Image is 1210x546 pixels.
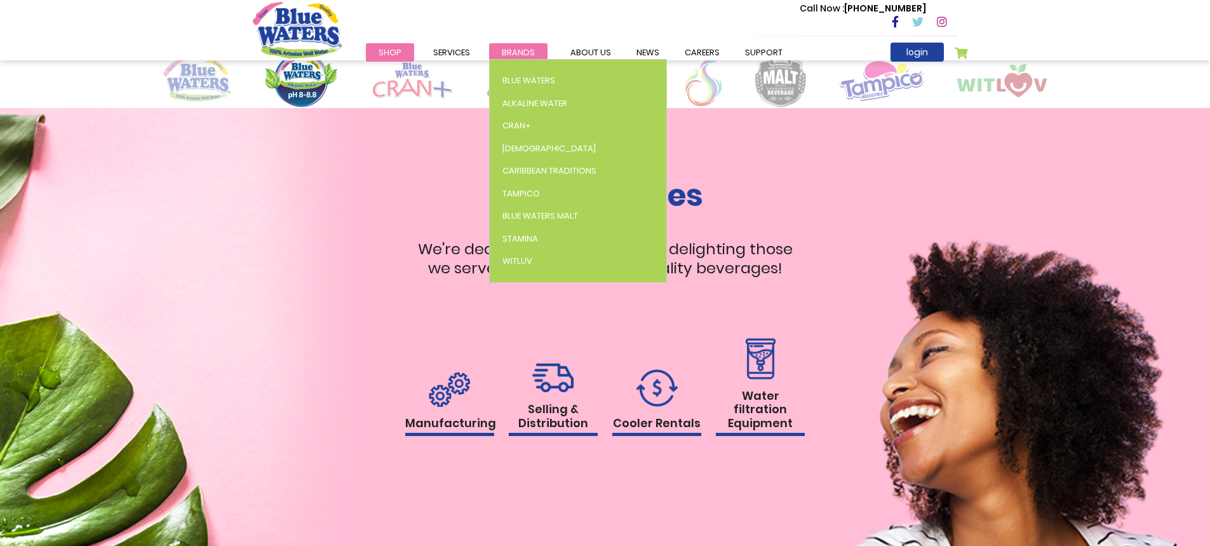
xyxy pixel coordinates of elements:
img: logo [685,55,722,106]
h1: Cooler Rentals [612,416,701,437]
a: Cooler Rentals [612,369,701,437]
p: We're dedicated to inspiring and delighting those we serve with great tasting quality beverages! [405,240,805,278]
span: Blue Waters Malt [502,210,578,222]
span: Tampico [502,188,540,200]
span: Call Now : [800,2,844,15]
a: Selling & Distribution [509,363,598,436]
img: logo [957,64,1047,97]
a: careers [672,43,732,62]
img: logo [486,62,555,100]
img: logo [163,59,231,102]
a: login [891,43,944,62]
img: logo [372,62,452,99]
a: about us [558,43,624,62]
a: Water filtration Equipment [716,338,805,437]
span: Shop [379,46,401,58]
img: rental [742,338,779,379]
a: support [732,43,795,62]
a: News [624,43,672,62]
img: rental [636,369,678,407]
span: Alkaline Water [502,97,567,109]
span: [DEMOGRAPHIC_DATA] [502,142,596,154]
span: Blue Waters [502,74,555,86]
img: rental [532,363,574,393]
span: Caribbean Traditions [502,165,596,177]
span: Services [433,46,470,58]
h1: Selling & Distribution [509,402,598,436]
img: logo [264,53,339,108]
h1: Manufacturing [405,416,494,437]
h1: Our Services [405,177,805,214]
span: Cran+ [502,119,531,132]
img: logo [840,60,924,101]
span: Brands [502,46,535,58]
span: WitLuv [502,255,532,267]
span: Stamina [502,233,538,245]
h1: Water filtration Equipment [716,389,805,437]
a: Manufacturing [405,372,494,437]
img: logo [755,53,806,107]
a: store logo [253,2,342,58]
img: rental [429,372,470,407]
p: [PHONE_NUMBER] [800,2,926,15]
